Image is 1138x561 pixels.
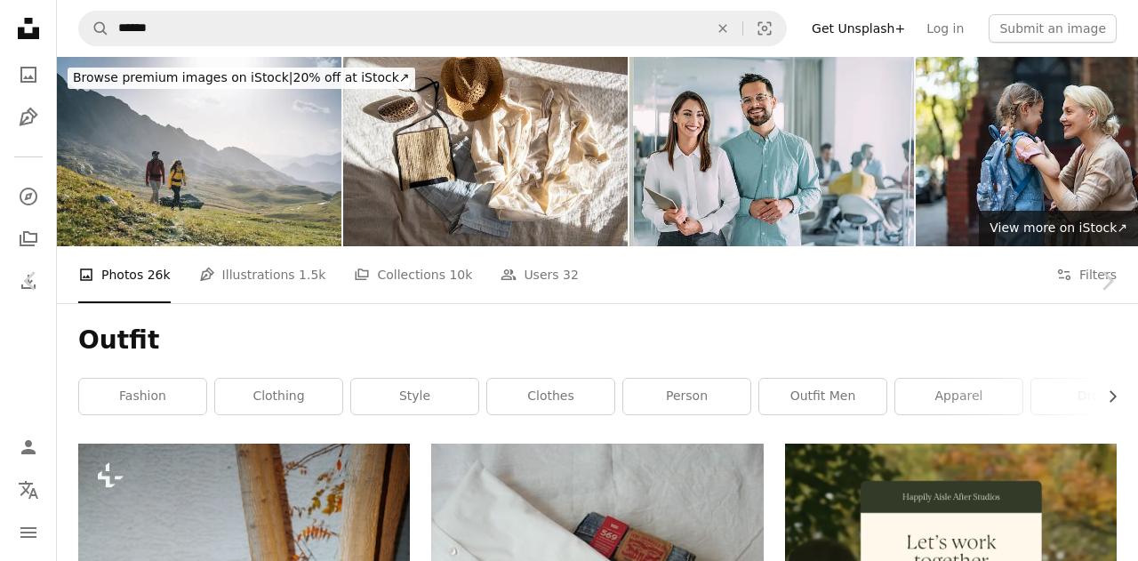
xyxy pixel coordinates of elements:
button: Menu [11,515,46,550]
img: Couple hike in mountain meadow at sunet [57,57,341,246]
a: Explore [11,179,46,214]
button: Search Unsplash [79,12,109,45]
div: 20% off at iStock ↗ [68,68,415,89]
form: Find visuals sitewide [78,11,787,46]
a: Get Unsplash+ [801,14,916,43]
img: Casual summer outfit arrangement on bed, featuring light clothing and stylish hat. [343,57,628,246]
a: Log in / Sign up [11,429,46,465]
img: Business people in the office. [629,57,914,246]
a: apparel [895,379,1022,414]
a: View more on iStock↗ [979,211,1138,246]
a: Next [1076,196,1138,366]
h1: Outfit [78,325,1117,357]
a: clothes [487,379,614,414]
a: Browse premium images on iStock|20% off at iStock↗ [57,57,426,100]
button: Clear [703,12,742,45]
a: style [351,379,478,414]
a: clothing [215,379,342,414]
a: Log in [916,14,974,43]
span: Browse premium images on iStock | [73,70,293,84]
a: person [623,379,750,414]
a: outfit men [759,379,886,414]
span: 10k [449,265,472,285]
a: Collections 10k [354,246,472,303]
span: 1.5k [299,265,325,285]
span: 32 [563,265,579,285]
button: scroll list to the right [1096,379,1117,414]
a: Photos [11,57,46,92]
a: Users 32 [501,246,579,303]
button: Filters [1056,246,1117,303]
a: fashion [79,379,206,414]
button: Visual search [743,12,786,45]
a: Illustrations [11,100,46,135]
button: Submit an image [989,14,1117,43]
button: Language [11,472,46,508]
span: View more on iStock ↗ [990,220,1127,235]
a: Illustrations 1.5k [199,246,326,303]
